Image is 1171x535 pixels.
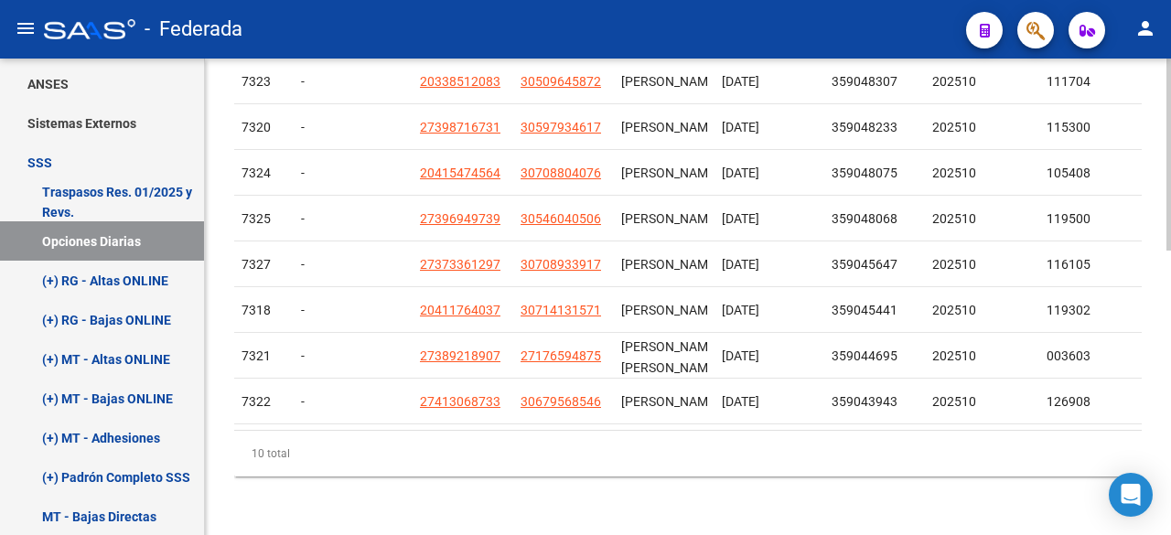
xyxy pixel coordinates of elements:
div: Open Intercom Messenger [1109,473,1153,517]
span: 7323 [242,74,271,89]
span: 7324 [242,166,271,180]
mat-icon: person [1134,17,1156,39]
span: [PERSON_NAME] [621,211,719,226]
span: 202510 [932,303,976,317]
span: [PERSON_NAME] [PERSON_NAME] [621,339,719,375]
span: 27398716731 [420,120,500,134]
div: [DATE] [722,163,817,184]
span: 119302 [1047,303,1090,317]
span: [PERSON_NAME] [621,74,719,89]
span: 7325 [242,211,271,226]
div: [DATE] [722,254,817,275]
span: - [301,257,305,272]
div: 10 total [234,431,1142,476]
span: 7321 [242,348,271,363]
div: [DATE] [722,117,817,138]
span: - [301,211,305,226]
span: - [301,166,305,180]
span: 359045441 [832,303,897,317]
span: - [301,394,305,409]
span: 003603 [1047,348,1090,363]
span: 359048307 [832,74,897,89]
span: 27413068733 [420,394,500,409]
span: 30597934617 [521,120,601,134]
span: 30708804076 [521,166,601,180]
span: 30546040506 [521,211,601,226]
span: [PERSON_NAME] [621,394,719,409]
span: - [301,303,305,317]
span: [PERSON_NAME] [621,166,719,180]
span: 20411764037 [420,303,500,317]
mat-icon: menu [15,17,37,39]
span: 359048233 [832,120,897,134]
span: 27396949739 [420,211,500,226]
span: 27176594875 [521,348,601,363]
span: 20338512083 [420,74,500,89]
span: - [301,348,305,363]
div: [DATE] [722,71,817,92]
span: 359048075 [832,166,897,180]
span: 30679568546 [521,394,601,409]
span: 202510 [932,348,976,363]
span: 202510 [932,257,976,272]
span: 202510 [932,394,976,409]
span: 20415474564 [420,166,500,180]
div: [DATE] [722,300,817,321]
span: [PERSON_NAME] [621,303,719,317]
span: 7322 [242,394,271,409]
span: 27389218907 [420,348,500,363]
span: 7320 [242,120,271,134]
span: 111704 [1047,74,1090,89]
span: 27373361297 [420,257,500,272]
span: 105408 [1047,166,1090,180]
span: 359044695 [832,348,897,363]
span: - [301,74,305,89]
span: 202510 [932,211,976,226]
span: 7318 [242,303,271,317]
span: - [301,120,305,134]
div: [DATE] [722,346,817,367]
span: 116105 [1047,257,1090,272]
span: [PERSON_NAME] [621,120,719,134]
span: 7327 [242,257,271,272]
span: 119500 [1047,211,1090,226]
span: 30708933917 [521,257,601,272]
span: 30714131571 [521,303,601,317]
div: [DATE] [722,391,817,412]
span: 359043943 [832,394,897,409]
span: [PERSON_NAME] [621,257,719,272]
span: 359048068 [832,211,897,226]
span: 115300 [1047,120,1090,134]
span: 30509645872 [521,74,601,89]
span: 359045647 [832,257,897,272]
div: [DATE] [722,209,817,230]
span: 126908 [1047,394,1090,409]
span: 202510 [932,166,976,180]
span: - Federada [145,9,242,49]
span: 202510 [932,74,976,89]
span: 202510 [932,120,976,134]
